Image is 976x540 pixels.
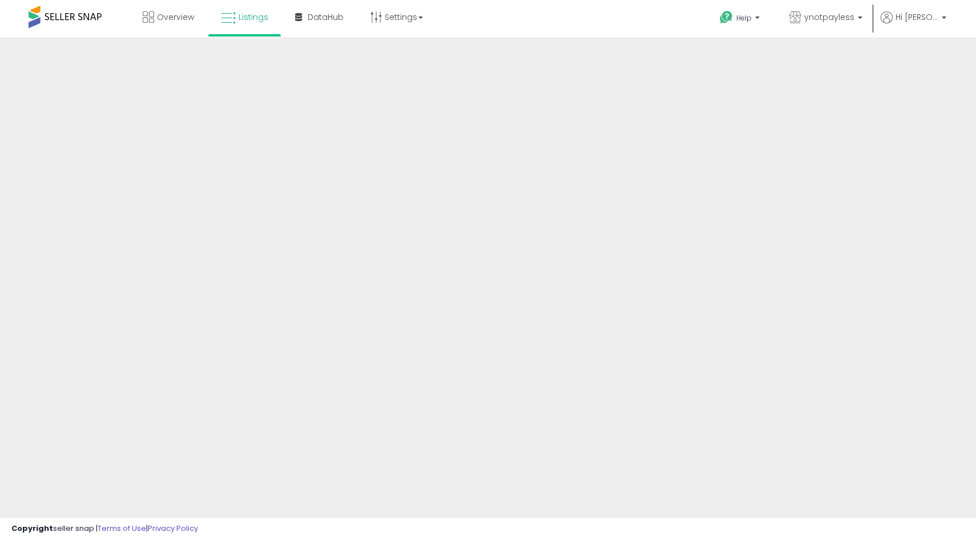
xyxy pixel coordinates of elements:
span: Listings [239,11,268,23]
span: ynotpayless [804,11,854,23]
span: DataHub [308,11,344,23]
a: Hi [PERSON_NAME] [881,11,946,37]
i: Get Help [719,10,733,25]
span: Hi [PERSON_NAME] [896,11,938,23]
a: Help [711,2,771,37]
span: Help [736,13,752,23]
span: Overview [157,11,194,23]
